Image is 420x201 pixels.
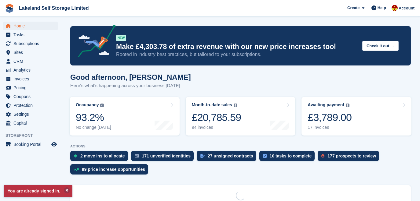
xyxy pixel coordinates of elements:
span: Coupons [13,92,50,101]
div: 171 unverified identities [142,153,191,158]
span: Capital [13,119,50,127]
a: Lakeland Self Storage Limited [16,3,91,13]
span: Settings [13,110,50,118]
img: move_ins_to_allocate_icon-fdf77a2bb77ea45bf5b3d319d69a93e2d87916cf1d5bf7949dd705db3b84f3ca.svg [74,154,77,158]
a: Preview store [50,141,58,148]
a: 177 prospects to review [318,151,382,164]
span: Protection [13,101,50,110]
div: 99 price increase opportunities [82,167,145,172]
div: 177 prospects to review [327,153,376,158]
span: Invoices [13,75,50,83]
a: menu [3,83,58,92]
img: Diane Carney [392,5,398,11]
p: Here's what's happening across your business [DATE] [70,82,191,89]
span: Help [378,5,386,11]
div: NEW [116,35,126,41]
span: Booking Portal [13,140,50,149]
a: menu [3,140,58,149]
a: menu [3,92,58,101]
button: Check it out → [362,41,399,51]
h1: Good afternoon, [PERSON_NAME] [70,73,191,81]
div: 94 invoices [192,125,241,130]
div: 2 move ins to allocate [80,153,125,158]
a: Awaiting payment £3,789.00 17 invoices [301,97,411,136]
img: task-75834270c22a3079a89374b754ae025e5fb1db73e45f91037f5363f120a921f8.svg [263,154,267,158]
a: 27 unsigned contracts [197,151,259,164]
a: menu [3,39,58,48]
div: 93.2% [76,111,111,124]
span: Storefront [5,132,61,139]
div: 10 tasks to complete [270,153,312,158]
img: price_increase_opportunities-93ffe204e8149a01c8c9dc8f82e8f89637d9d84a8eef4429ea346261dce0b2c0.svg [74,168,79,171]
a: menu [3,75,58,83]
img: icon-info-grey-7440780725fd019a000dd9b08b2336e03edf1995a4989e88bcd33f0948082b44.svg [346,104,349,107]
div: £3,789.00 [308,111,352,124]
p: You are already signed in. [4,185,72,197]
a: menu [3,57,58,65]
a: menu [3,66,58,74]
span: Sites [13,48,50,57]
img: stora-icon-8386f47178a22dfd0bd8f6a31ec36ba5ce8667c1dd55bd0f319d3a0aa187defe.svg [5,4,14,13]
a: 2 move ins to allocate [70,151,131,164]
a: 99 price increase opportunities [70,164,151,178]
span: Create [347,5,360,11]
div: £20,785.59 [192,111,241,124]
div: Occupancy [76,102,99,108]
span: Analytics [13,66,50,74]
p: Make £4,303.78 of extra revenue with our new price increases tool [116,42,357,51]
a: menu [3,110,58,118]
span: Account [399,5,415,11]
div: Month-to-date sales [192,102,232,108]
a: menu [3,48,58,57]
div: No change [DATE] [76,125,111,130]
p: ACTIONS [70,144,411,148]
a: 10 tasks to complete [259,151,318,164]
img: price-adjustments-announcement-icon-8257ccfd72463d97f412b2fc003d46551f7dbcb40ab6d574587a9cd5c0d94... [73,25,116,59]
img: icon-info-grey-7440780725fd019a000dd9b08b2336e03edf1995a4989e88bcd33f0948082b44.svg [100,104,104,107]
span: CRM [13,57,50,65]
div: 17 invoices [308,125,352,130]
img: contract_signature_icon-13c848040528278c33f63329250d36e43548de30e8caae1d1a13099fd9432cc5.svg [200,154,205,158]
a: menu [3,119,58,127]
img: verify_identity-adf6edd0f0f0b5bbfe63781bf79b02c33cf7c696d77639b501bdc392416b5a36.svg [135,154,139,158]
a: Occupancy 93.2% No change [DATE] [70,97,180,136]
span: Pricing [13,83,50,92]
a: Month-to-date sales £20,785.59 94 invoices [186,97,296,136]
div: 27 unsigned contracts [208,153,253,158]
span: Subscriptions [13,39,50,48]
a: menu [3,22,58,30]
span: Home [13,22,50,30]
img: icon-info-grey-7440780725fd019a000dd9b08b2336e03edf1995a4989e88bcd33f0948082b44.svg [234,104,237,107]
a: menu [3,30,58,39]
a: 171 unverified identities [131,151,197,164]
img: prospect-51fa495bee0391a8d652442698ab0144808aea92771e9ea1ae160a38d050c398.svg [321,154,324,158]
a: menu [3,101,58,110]
p: Rooted in industry best practices, but tailored to your subscriptions. [116,51,357,58]
div: Awaiting payment [308,102,344,108]
span: Tasks [13,30,50,39]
